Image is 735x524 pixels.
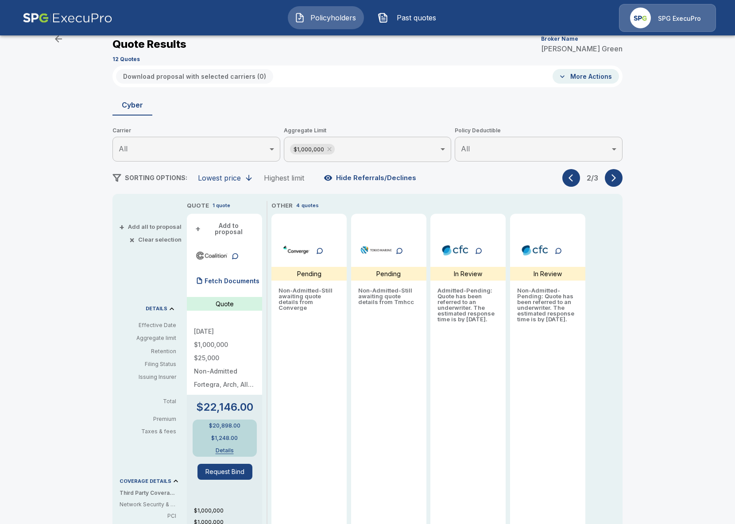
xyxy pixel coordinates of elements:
p: Non-Admitted - Still awaiting quote details from Tmhcc [358,288,419,305]
p: Non-Admitted - Pending: Quote has been referred to an underwriter. The estimated response time is... [517,288,578,322]
p: PCI: Covers fines or penalties imposed by banks or credit card companies [120,512,176,520]
p: Third Party Coverage [120,489,183,497]
p: Pending [297,269,321,278]
p: Non-Admitted - Still awaiting quote details from Converge [279,288,340,311]
p: DETAILS [146,306,167,311]
p: $1,000,000 [194,507,262,515]
img: AA Logo [23,4,112,32]
button: Download proposal with selected carriers (0) [116,69,273,84]
span: Carrier [112,126,280,135]
p: $25,000 [194,355,255,361]
p: quotes [302,202,319,209]
p: 12 Quotes [112,57,140,62]
p: $22,146.00 [196,402,253,412]
p: $1,248.00 [211,435,238,441]
button: Policyholders IconPolicyholders [288,6,364,29]
span: Past quotes [392,12,441,23]
button: +Add all to proposal [121,224,182,230]
span: $1,000,000 [290,144,328,154]
img: cfccyber [519,243,551,257]
p: Premium [120,416,183,422]
div: $1,000,000 [290,144,335,154]
p: Pending [376,269,401,278]
p: [DATE] [194,328,255,335]
span: Aggregate Limit [284,126,452,135]
button: +Add to proposal [194,221,255,237]
img: Past quotes Icon [378,12,388,23]
p: Effective Date [120,321,176,329]
p: 4 [296,202,300,209]
p: Non-Admitted [194,368,255,374]
img: convergecybersurplus [280,243,313,257]
button: Details [205,448,244,453]
p: COVERAGE DETAILS [120,479,171,484]
p: Issuing Insurer [120,373,176,381]
span: Policy Deductible [455,126,623,135]
p: Quote Results [112,39,186,50]
span: All [119,144,128,153]
img: tmhcccyber [360,243,392,257]
p: QUOTE [187,201,209,210]
p: Total [120,399,183,404]
img: coalitioncyber [196,249,228,262]
span: + [195,226,201,232]
p: [PERSON_NAME] Green [541,45,623,52]
span: SORTING OPTIONS: [125,174,187,181]
p: Aggregate limit [120,334,176,342]
p: In Review [534,269,562,278]
p: Broker Name [541,36,578,42]
p: SPG ExecuPro [658,14,701,23]
button: ×Clear selection [131,237,182,243]
span: + [119,224,124,230]
p: Taxes & fees [120,429,183,434]
div: Highest limit [264,173,304,182]
p: $1,000,000 [194,342,255,348]
p: Admitted - Pending: Quote has been referred to an underwriter. The estimated response time is by ... [437,288,499,322]
span: Policyholders [309,12,357,23]
p: In Review [454,269,482,278]
span: × [129,237,135,243]
p: Fortegra, Arch, Allianz, Aspen, Vantage [194,381,255,388]
p: 1 quote [213,202,230,209]
div: Lowest price [198,173,241,182]
p: OTHER [271,201,293,210]
button: Past quotes IconPast quotes [371,6,447,29]
span: All [461,144,470,153]
button: Cyber [112,94,152,116]
p: Quote [216,299,234,308]
p: $20,898.00 [209,423,240,428]
button: Hide Referrals/Declines [322,170,420,186]
img: Policyholders Icon [294,12,305,23]
button: More Actions [553,69,619,84]
img: Agency Icon [630,8,651,28]
p: Filing Status [120,360,176,368]
p: Fetch Documents [205,278,259,284]
a: Agency IconSPG ExecuPro [619,4,716,32]
img: cfccyberadmitted [439,243,472,257]
p: Network Security & Privacy Liability: Third party liability costs [120,501,176,509]
span: Request Bind [197,464,259,480]
p: Retention [120,347,176,355]
button: Request Bind [197,464,252,480]
p: 2 / 3 [584,174,601,181]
